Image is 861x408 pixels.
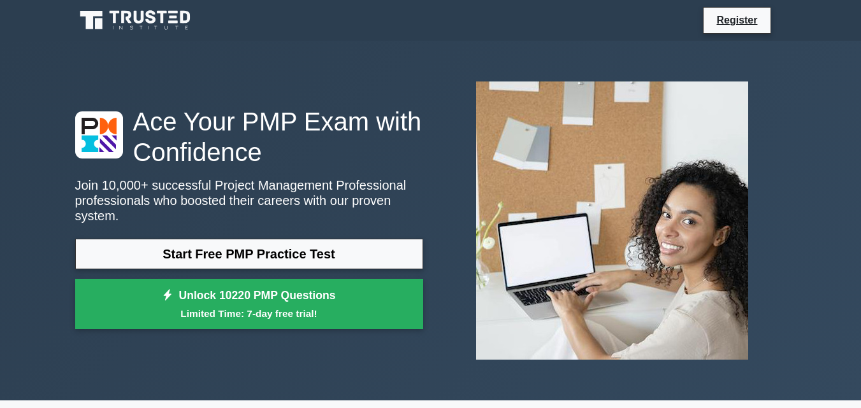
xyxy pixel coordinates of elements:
[75,106,423,167] h1: Ace Your PMP Exam with Confidence
[91,306,407,321] small: Limited Time: 7-day free trial!
[709,12,765,28] a: Register
[75,239,423,269] a: Start Free PMP Practice Test
[75,178,423,223] p: Join 10,000+ successful Project Management Professional professionals who boosted their careers w...
[75,279,423,330] a: Unlock 10220 PMP QuestionsLimited Time: 7-day free trial!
